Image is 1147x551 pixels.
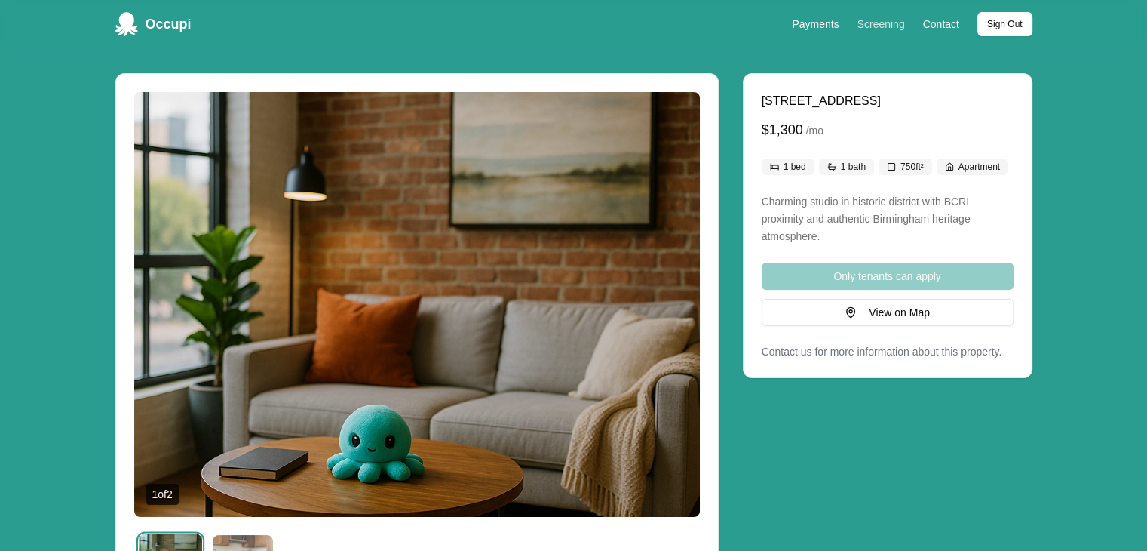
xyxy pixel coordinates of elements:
[857,18,905,30] a: Screening
[762,159,1014,175] div: Property features
[977,12,1032,36] button: Sign Out
[762,119,803,140] span: $1,300
[879,159,932,175] div: 750 ft²
[923,18,959,30] a: Contact
[806,123,823,138] span: / mo
[762,159,814,175] div: 1 bed
[792,12,1032,36] nav: Main
[762,94,881,107] span: [STREET_ADDRESS]
[937,159,1008,175] div: Apartment
[134,92,700,517] img: Property image 1
[762,92,1014,359] div: Property details
[792,18,839,30] a: Payments
[762,193,1014,245] p: Charming studio in historic district with BCRI proximity and authentic Birmingham heritage atmosp...
[146,14,192,35] span: Occupi
[115,12,192,36] a: Occupi
[819,159,874,175] div: 1 bath
[762,299,1014,326] button: Scroll to map view
[146,484,179,505] div: 1 of 2
[762,344,1014,359] p: Contact us for more information about this property.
